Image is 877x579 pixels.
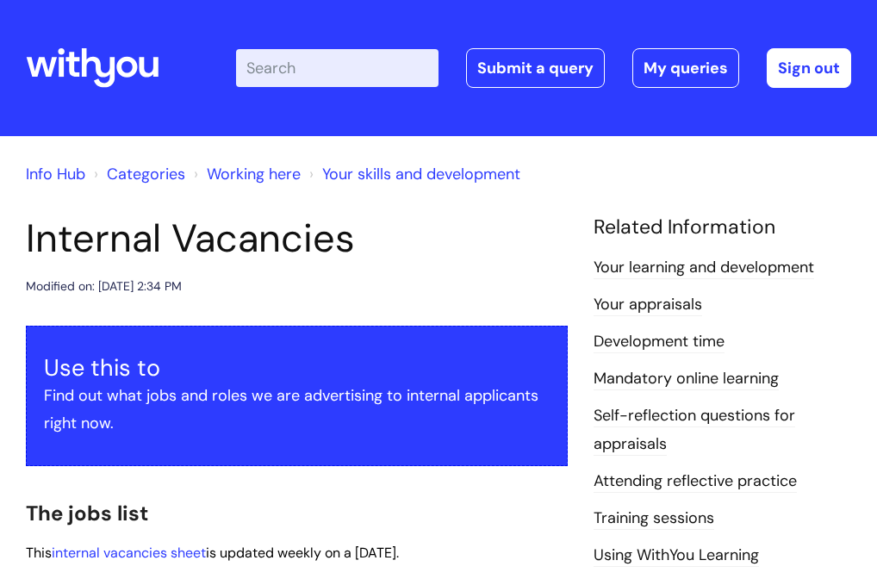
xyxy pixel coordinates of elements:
[594,545,759,567] a: Using WithYou Learning
[26,544,399,562] span: This is updated weekly on a [DATE].
[26,215,568,262] h1: Internal Vacancies
[466,48,605,88] a: Submit a query
[190,160,301,188] li: Working here
[594,470,797,493] a: Attending reflective practice
[107,164,185,184] a: Categories
[594,215,851,240] h4: Related Information
[26,276,182,297] div: Modified on: [DATE] 2:34 PM
[26,500,148,526] span: The jobs list
[594,405,795,455] a: Self-reflection questions for appraisals
[90,160,185,188] li: Solution home
[594,257,814,279] a: Your learning and development
[322,164,520,184] a: Your skills and development
[44,354,550,382] h3: Use this to
[236,48,851,88] div: | -
[52,544,206,562] a: internal vacancies sheet
[594,294,702,316] a: Your appraisals
[236,49,438,87] input: Search
[594,368,779,390] a: Mandatory online learning
[26,164,85,184] a: Info Hub
[767,48,851,88] a: Sign out
[305,160,520,188] li: Your skills and development
[632,48,739,88] a: My queries
[594,331,725,353] a: Development time
[44,382,550,438] p: Find out what jobs and roles we are advertising to internal applicants right now.
[594,507,714,530] a: Training sessions
[207,164,301,184] a: Working here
